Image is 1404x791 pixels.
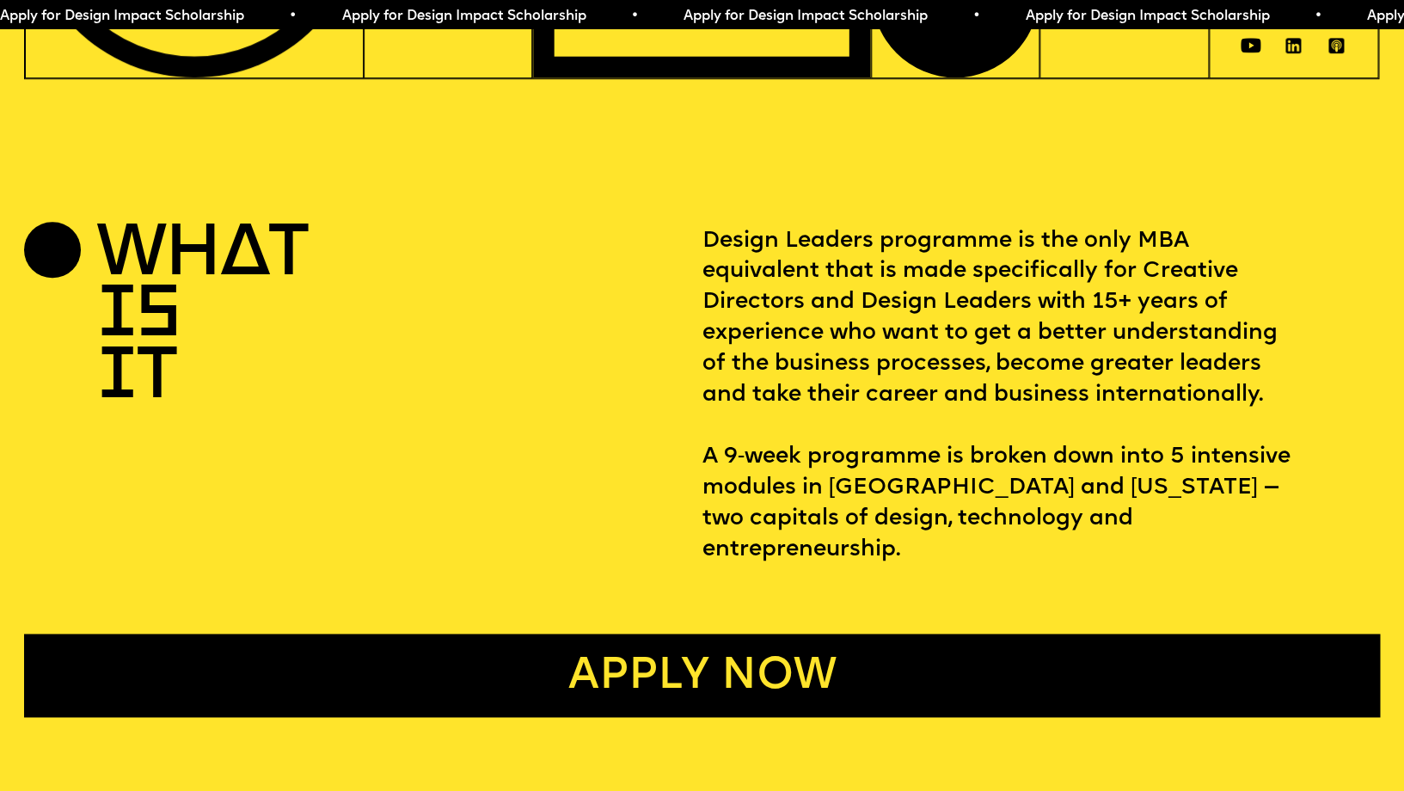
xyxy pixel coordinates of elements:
p: Design Leaders programme is the only MBA equivalent that is made specifically for Creative Direct... [702,226,1380,566]
a: Apply now [24,634,1379,717]
span: • [288,9,296,23]
span: • [1313,9,1321,23]
span: • [630,9,638,23]
h2: WHAT IS IT [96,226,209,411]
span: • [972,9,979,23]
